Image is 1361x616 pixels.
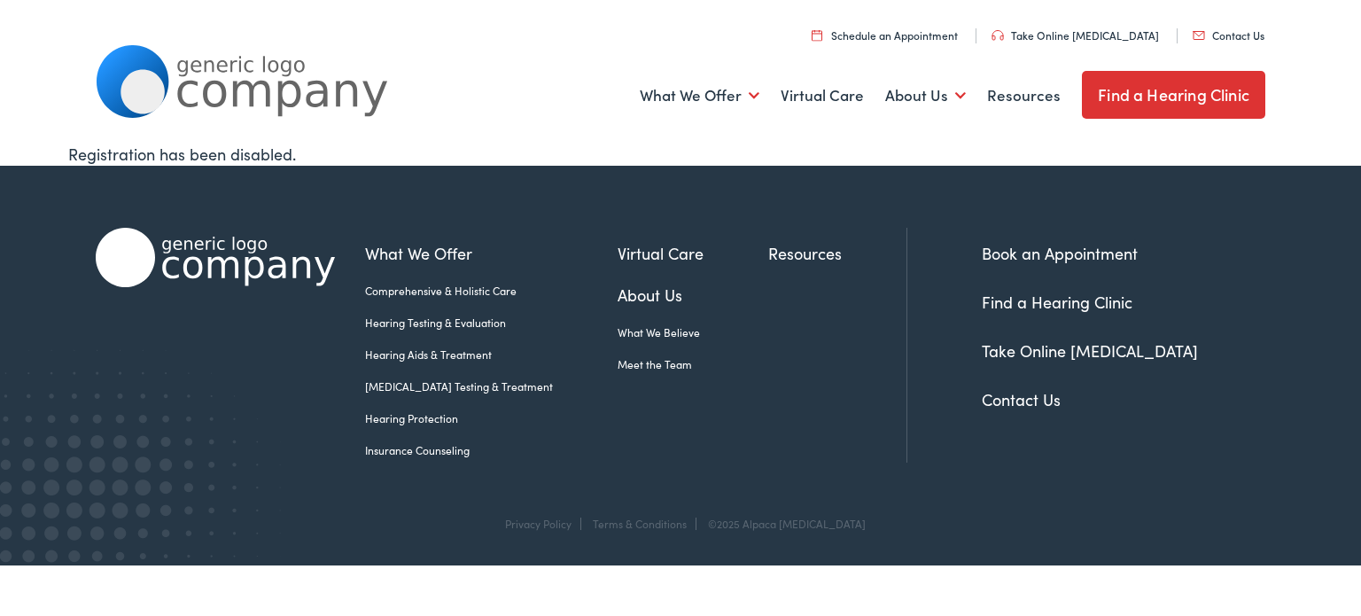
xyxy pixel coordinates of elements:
a: Book an Appointment [982,242,1138,264]
a: Take Online [MEDICAL_DATA] [982,339,1198,362]
a: What We Offer [365,241,618,265]
div: ©2025 Alpaca [MEDICAL_DATA] [699,518,866,530]
a: Contact Us [982,388,1061,410]
a: Hearing Protection [365,410,618,426]
a: Find a Hearing Clinic [1082,71,1265,119]
img: utility icon [992,30,1004,41]
a: Contact Us [1193,27,1264,43]
a: Privacy Policy [505,516,572,531]
a: Take Online [MEDICAL_DATA] [992,27,1159,43]
a: Comprehensive & Holistic Care [365,283,618,299]
a: Virtual Care [618,241,768,265]
a: Hearing Aids & Treatment [365,347,618,363]
a: Resources [987,63,1061,129]
a: Virtual Care [781,63,864,129]
a: What We Offer [640,63,759,129]
a: Meet the Team [618,356,768,372]
a: Resources [768,241,906,265]
a: Hearing Testing & Evaluation [365,315,618,331]
a: Insurance Counseling [365,442,618,458]
a: About Us [618,283,768,307]
img: utility icon [1193,31,1205,40]
div: Registration has been disabled. [68,142,1293,166]
a: Terms & Conditions [593,516,687,531]
a: Find a Hearing Clinic [982,291,1132,313]
img: Alpaca Audiology [96,228,335,287]
a: About Us [885,63,966,129]
a: Schedule an Appointment [812,27,958,43]
a: [MEDICAL_DATA] Testing & Treatment [365,378,618,394]
a: What We Believe [618,324,768,340]
img: utility icon [812,29,822,41]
